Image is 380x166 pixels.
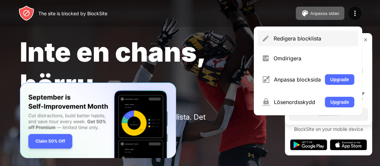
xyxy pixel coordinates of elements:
[19,5,34,21] img: header-logo.svg
[274,99,321,105] div: Lösenordsskydd
[274,76,321,83] div: Anpassa blocksida
[262,54,270,62] img: menu-redirect.svg
[363,37,368,42] img: rate-us-close.svg
[38,11,107,16] div: The site is blocked by BlockSite
[310,11,339,16] div: Anpassa sidan
[296,7,344,20] button: Anpassa sidan
[301,9,309,17] img: pallet.svg
[274,55,354,62] div: Omdirigera
[351,9,359,17] img: menu-icon.svg
[325,74,354,85] button: Upgrade
[20,83,176,158] iframe: Banner
[262,98,270,106] img: menu-password.svg
[325,97,354,107] button: Upgrade
[262,34,270,42] img: menu-pencil.svg
[262,76,270,83] img: menu-customize.svg
[20,36,205,100] span: Inte en chans, hörru.
[274,35,354,42] div: Redigera blocklista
